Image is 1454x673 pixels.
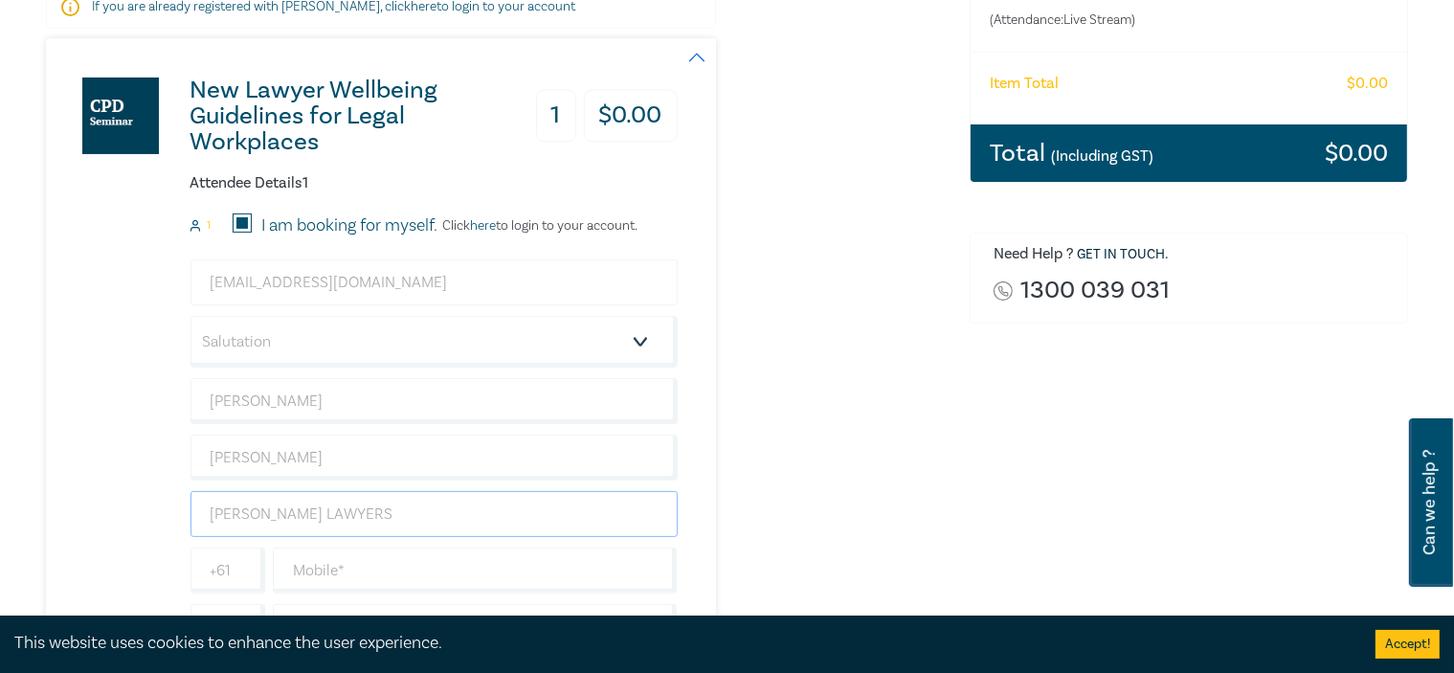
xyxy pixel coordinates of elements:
[190,259,678,305] input: Attendee Email*
[190,604,265,650] input: +61
[1077,246,1165,263] a: Get in touch
[273,604,678,650] input: Phone
[190,435,678,481] input: Last Name*
[190,378,678,424] input: First Name*
[584,90,678,143] h3: $ 0.00
[1325,141,1388,166] h3: $ 0.00
[14,631,1347,656] div: This website uses cookies to enhance the user experience.
[536,90,576,143] h3: 1
[470,217,496,235] a: here
[1347,75,1388,93] h6: $ 0.00
[1420,430,1439,575] span: Can we help ?
[273,548,678,594] input: Mobile*
[1020,278,1170,303] a: 1300 039 031
[437,218,638,234] p: Click to login to your account.
[994,245,1394,264] h6: Need Help ? .
[990,11,1312,30] small: (Attendance: Live Stream )
[1376,630,1440,659] button: Accept cookies
[990,75,1059,93] h6: Item Total
[990,141,1153,166] h3: Total
[190,78,505,155] h3: New Lawyer Wellbeing Guidelines for Legal Workplaces
[261,213,437,238] label: I am booking for myself.
[207,219,211,233] small: 1
[1051,146,1153,166] small: (Including GST)
[82,78,159,154] img: New Lawyer Wellbeing Guidelines for Legal Workplaces
[190,174,678,192] h6: Attendee Details 1
[190,548,265,594] input: +61
[190,491,678,537] input: Company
